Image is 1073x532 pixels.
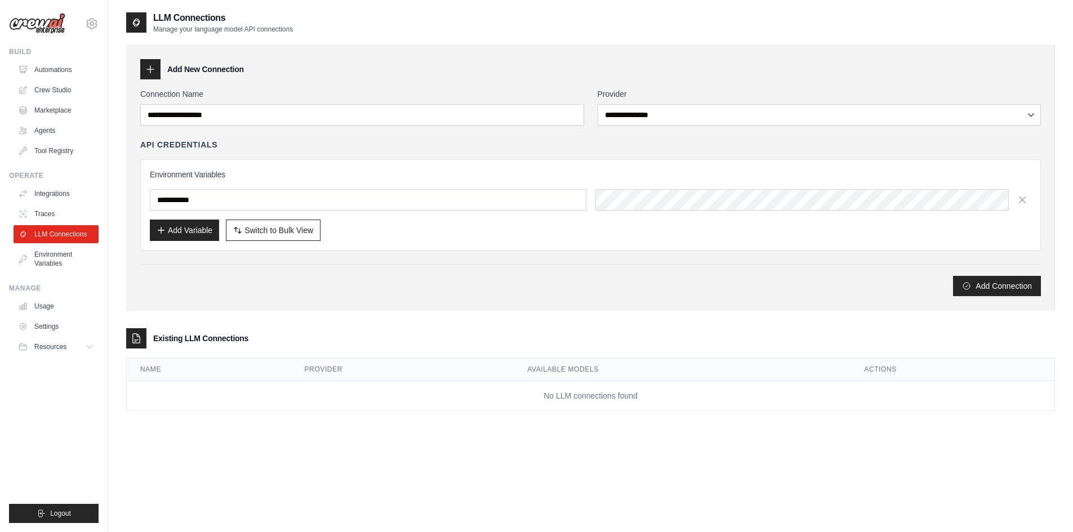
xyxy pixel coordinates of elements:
span: Logout [50,509,71,518]
a: Environment Variables [14,245,99,272]
h3: Add New Connection [167,64,244,75]
a: Settings [14,318,99,336]
span: Switch to Bulk View [244,225,313,236]
h2: LLM Connections [153,11,293,25]
a: Tool Registry [14,142,99,160]
span: Resources [34,342,66,351]
h4: API Credentials [140,139,217,150]
button: Switch to Bulk View [226,220,320,241]
a: Usage [14,297,99,315]
a: LLM Connections [14,225,99,243]
div: Build [9,47,99,56]
a: Marketplace [14,101,99,119]
th: Name [127,358,291,381]
td: No LLM connections found [127,381,1054,411]
button: Resources [14,338,99,356]
a: Crew Studio [14,81,99,99]
a: Integrations [14,185,99,203]
th: Provider [291,358,514,381]
img: Logo [9,13,65,34]
button: Add Variable [150,220,219,241]
label: Connection Name [140,88,584,100]
p: Manage your language model API connections [153,25,293,34]
a: Automations [14,61,99,79]
th: Available Models [514,358,851,381]
div: Manage [9,284,99,293]
a: Traces [14,205,99,223]
h3: Environment Variables [150,169,1031,180]
h3: Existing LLM Connections [153,333,248,344]
a: Agents [14,122,99,140]
button: Logout [9,504,99,523]
button: Add Connection [953,276,1041,296]
th: Actions [851,358,1054,381]
label: Provider [598,88,1041,100]
div: Operate [9,171,99,180]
